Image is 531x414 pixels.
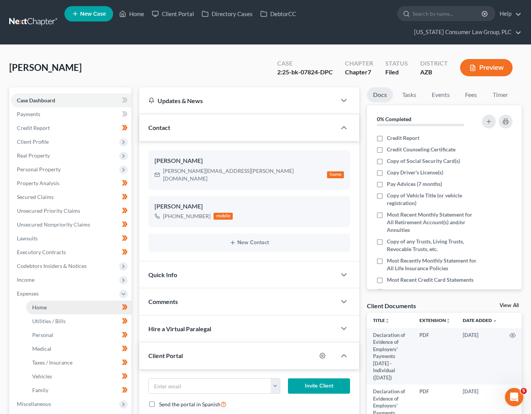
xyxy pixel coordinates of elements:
td: [DATE] [457,328,503,384]
span: Taxes / Insurance [32,359,72,366]
input: Search by name... [413,7,483,21]
span: Client Profile [17,138,49,145]
a: Executory Contracts [11,245,132,259]
a: Taxes / Insurance [26,356,132,370]
span: Copy Driver's License(s) [387,169,443,176]
td: Declaration of Evidence of Employers' Payments [DATE] - Individual ([DATE]) [367,328,413,384]
div: Case [277,59,333,68]
i: expand_more [493,319,497,323]
a: Home [115,7,148,21]
a: Secured Claims [11,190,132,204]
span: Family [32,387,48,393]
a: Fees [459,87,483,102]
span: Send the portal in Spanish [159,401,220,407]
div: [PERSON_NAME] [155,202,344,211]
span: Comments [148,298,178,305]
span: Most Recent Credit Card Statements [387,276,473,284]
span: Copy of any Trusts, Living Trusts, Revocable Trusts, etc. [387,238,477,253]
span: Unsecured Priority Claims [17,207,80,214]
a: Events [426,87,456,102]
a: Family [26,383,132,397]
span: Payments [17,111,40,117]
i: unfold_more [446,319,450,323]
a: Property Analysis [11,176,132,190]
span: Unsecured Nonpriority Claims [17,221,90,228]
span: Most Recent Monthly Statement for All Retirement Account(s) and/or Annuities [387,211,477,234]
span: New Case [80,11,106,17]
span: Executory Contracts [17,249,66,255]
a: Client Portal [148,7,198,21]
input: Enter email [149,379,271,393]
span: Expenses [17,290,39,297]
strong: 0% Completed [377,116,411,122]
span: Utilities / Bills [32,318,66,324]
div: [PERSON_NAME] [155,156,344,166]
a: Date Added expand_more [463,317,497,323]
span: Pay Advices (7 months) [387,180,442,188]
span: Contact [148,124,170,131]
span: Credit Report [387,134,419,142]
a: Unsecured Priority Claims [11,204,132,218]
a: Directory Cases [198,7,256,21]
span: Property Analysis [17,180,59,186]
div: District [420,59,448,68]
div: Status [385,59,408,68]
div: Filed [385,68,408,77]
div: [PHONE_NUMBER] [163,212,210,220]
span: Bills/Invoices/Statements/Collection Letters/Creditor Correspondence [387,287,477,303]
div: 2:25-bk-07824-DPC [277,68,333,77]
iframe: Intercom live chat [505,388,523,406]
a: Timer [487,87,514,102]
a: Help [496,7,521,21]
span: Vehicles [32,373,52,379]
a: Case Dashboard [11,94,132,107]
button: Invite Client [288,378,350,394]
span: Credit Report [17,125,50,131]
span: Most Recently Monthly Statement for All Life Insurance Policies [387,257,477,272]
span: Lawsuits [17,235,38,242]
a: DebtorCC [256,7,300,21]
span: Medical [32,345,51,352]
span: Codebtors Insiders & Notices [17,263,87,269]
span: Real Property [17,152,50,159]
div: AZB [420,68,448,77]
a: Lawsuits [11,232,132,245]
span: Copy of Social Security Card(s) [387,157,460,165]
a: Titleunfold_more [373,317,390,323]
a: [US_STATE] Consumer Law Group, PLC [410,25,521,39]
a: Personal [26,328,132,342]
span: Miscellaneous [17,401,51,407]
span: Income [17,276,35,283]
a: Vehicles [26,370,132,383]
span: Client Portal [148,352,183,359]
span: Personal [32,332,53,338]
a: Medical [26,342,132,356]
a: Payments [11,107,132,121]
a: Tasks [396,87,422,102]
span: Credit Counseling Certificate [387,146,455,153]
a: Extensionunfold_more [419,317,450,323]
div: [PERSON_NAME][EMAIL_ADDRESS][PERSON_NAME][DOMAIN_NAME] [163,167,324,182]
span: Hire a Virtual Paralegal [148,325,211,332]
span: Secured Claims [17,194,54,200]
span: Copy of Vehicle Title (or vehicle registration) [387,192,477,207]
a: Unsecured Nonpriority Claims [11,218,132,232]
span: Personal Property [17,166,61,172]
div: Chapter [345,59,373,68]
span: [PERSON_NAME] [9,62,82,73]
span: Case Dashboard [17,97,55,103]
span: Home [32,304,47,310]
i: unfold_more [385,319,390,323]
div: Updates & News [148,97,327,105]
span: Quick Info [148,271,177,278]
button: Preview [460,59,513,76]
div: Chapter [345,68,373,77]
div: home [327,171,344,178]
span: 5 [521,388,527,394]
button: New Contact [155,240,344,246]
span: 7 [368,68,371,76]
td: PDF [413,328,457,384]
a: Home [26,301,132,314]
a: Credit Report [11,121,132,135]
a: View All [500,303,519,308]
